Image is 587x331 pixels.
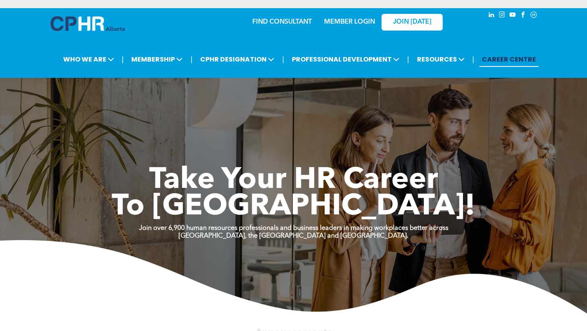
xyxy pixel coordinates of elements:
[139,225,448,232] strong: Join over 6,900 human resources professionals and business leaders in making workplaces better ac...
[407,51,409,68] li: |
[122,51,124,68] li: |
[508,10,517,21] a: youtube
[519,10,527,21] a: facebook
[289,52,402,67] span: PROFESSIONAL DEVELOPMENT
[51,16,125,31] img: A blue and white logo for cp alberta
[149,166,438,195] span: Take Your HR Career
[112,192,475,222] span: To [GEOGRAPHIC_DATA]!
[382,14,443,31] a: JOIN [DATE]
[487,10,496,21] a: linkedin
[324,19,375,25] a: MEMBER LOGIN
[252,19,312,25] a: FIND CONSULTANT
[179,233,408,239] strong: [GEOGRAPHIC_DATA], the [GEOGRAPHIC_DATA] and [GEOGRAPHIC_DATA].
[497,10,506,21] a: instagram
[198,52,277,67] span: CPHR DESIGNATION
[282,51,284,68] li: |
[479,52,538,67] a: CAREER CENTRE
[393,18,431,26] span: JOIN [DATE]
[129,52,185,67] span: MEMBERSHIP
[415,52,467,67] span: RESOURCES
[472,51,474,68] li: |
[190,51,192,68] li: |
[61,52,117,67] span: WHO WE ARE
[529,10,538,21] a: Social network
